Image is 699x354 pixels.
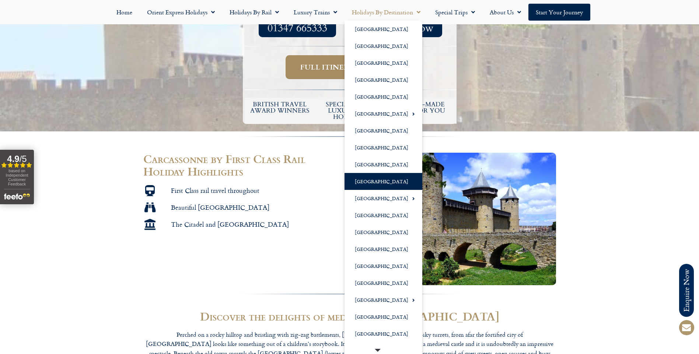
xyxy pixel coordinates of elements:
span: Beautiful [GEOGRAPHIC_DATA] [169,203,269,212]
a: [GEOGRAPHIC_DATA] [345,325,422,342]
a: Start your Journey [528,4,590,21]
a: [GEOGRAPHIC_DATA] [345,122,422,139]
a: Full itinerary & dates [286,55,416,79]
h5: British Travel Award winners [248,101,312,114]
span: The Citadel and [GEOGRAPHIC_DATA] [169,220,289,229]
a: [GEOGRAPHIC_DATA] [345,291,422,308]
a: 01347 665333 [259,19,336,37]
a: [GEOGRAPHIC_DATA] [345,54,422,71]
a: [GEOGRAPHIC_DATA] [345,224,422,241]
a: Holidays by Destination [345,4,428,21]
h2: Discover the delights of medieval [GEOGRAPHIC_DATA] [143,310,556,323]
span: First Class rail travel throughout [169,186,259,195]
a: Special Trips [428,4,482,21]
h2: Carcassonne by First Class Rail [143,153,346,165]
a: [GEOGRAPHIC_DATA] [345,105,422,122]
a: [GEOGRAPHIC_DATA] [345,88,422,105]
a: [GEOGRAPHIC_DATA] [345,258,422,275]
span: Full itinerary & dates [300,63,401,72]
h2: Holiday Highlights [143,165,346,178]
a: [GEOGRAPHIC_DATA] [345,207,422,224]
a: [GEOGRAPHIC_DATA] [345,190,422,207]
nav: Menu [4,4,695,21]
a: Orient Express Holidays [140,4,222,21]
a: Luxury Trains [286,4,345,21]
a: [GEOGRAPHIC_DATA] [345,38,422,54]
span: 01347 665333 [268,24,327,33]
h6: Specialists in luxury rail holidays [319,101,382,120]
a: [GEOGRAPHIC_DATA] [345,71,422,88]
a: [GEOGRAPHIC_DATA] [345,21,422,38]
a: [GEOGRAPHIC_DATA] [345,139,422,156]
a: [GEOGRAPHIC_DATA] [345,156,422,173]
a: [GEOGRAPHIC_DATA] [345,275,422,291]
a: [GEOGRAPHIC_DATA] [345,173,422,190]
a: Holidays by Rail [222,4,286,21]
a: Home [109,4,140,21]
a: [GEOGRAPHIC_DATA] [345,308,422,325]
a: [GEOGRAPHIC_DATA] [345,241,422,258]
a: About Us [482,4,528,21]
